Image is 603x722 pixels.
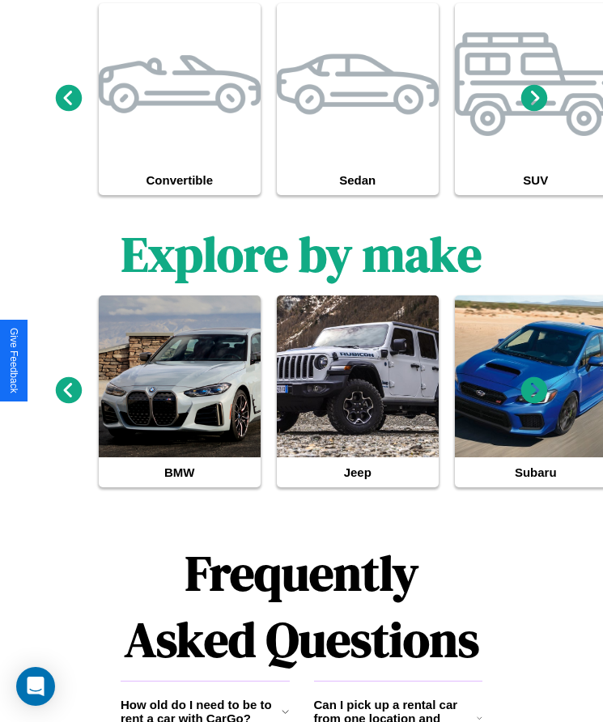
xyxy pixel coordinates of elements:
h4: Jeep [277,457,439,487]
h4: Convertible [99,165,261,195]
h1: Explore by make [121,221,482,287]
div: Open Intercom Messenger [16,667,55,706]
h1: Frequently Asked Questions [121,532,482,681]
h4: BMW [99,457,261,487]
h4: Sedan [277,165,439,195]
div: Give Feedback [8,328,19,393]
